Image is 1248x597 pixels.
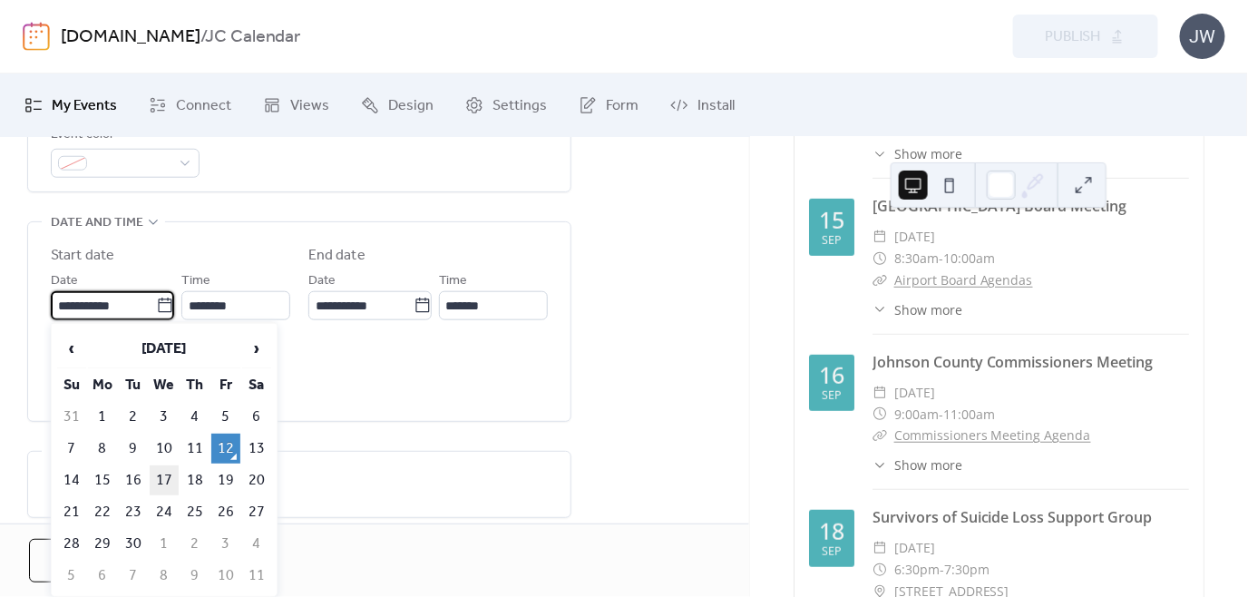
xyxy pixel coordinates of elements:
[565,81,652,130] a: Form
[894,455,962,475] span: Show more
[181,270,210,292] span: Time
[23,22,50,51] img: logo
[211,370,240,400] th: Fr
[873,382,887,404] div: ​
[11,81,131,130] a: My Events
[894,248,939,269] span: 8:30am
[873,226,887,248] div: ​
[873,404,887,426] div: ​
[61,20,200,54] a: [DOMAIN_NAME]
[119,370,148,400] th: Tu
[873,559,887,581] div: ​
[57,402,86,432] td: 31
[150,465,179,495] td: 17
[822,235,842,247] div: Sep
[119,497,148,527] td: 23
[180,529,210,559] td: 2
[150,529,179,559] td: 1
[873,300,887,319] div: ​
[873,425,887,446] div: ​
[51,270,78,292] span: Date
[88,465,117,495] td: 15
[205,20,301,54] b: JC Calendar
[242,561,271,591] td: 11
[150,434,179,464] td: 10
[873,455,962,475] button: ​Show more
[822,546,842,558] div: Sep
[57,434,86,464] td: 7
[51,245,114,267] div: Start date
[119,465,148,495] td: 16
[88,529,117,559] td: 29
[347,81,447,130] a: Design
[150,561,179,591] td: 8
[176,95,231,117] span: Connect
[819,209,844,231] div: 15
[873,537,887,559] div: ​
[940,559,944,581] span: -
[211,529,240,559] td: 3
[242,434,271,464] td: 13
[88,561,117,591] td: 6
[57,497,86,527] td: 21
[492,95,547,117] span: Settings
[894,404,939,426] span: 9:00am
[388,95,434,117] span: Design
[57,465,86,495] td: 14
[211,561,240,591] td: 10
[439,270,468,292] span: Time
[290,95,329,117] span: Views
[52,95,117,117] span: My Events
[242,465,271,495] td: 20
[944,559,990,581] span: 7:30pm
[200,20,205,54] b: /
[819,520,844,543] div: 18
[57,370,86,400] th: Su
[88,434,117,464] td: 8
[119,561,148,591] td: 7
[242,402,271,432] td: 6
[88,402,117,432] td: 1
[211,465,240,495] td: 19
[873,352,1154,372] a: Johnson County Commissioners Meeting
[150,402,179,432] td: 3
[894,271,1033,289] a: Airport Board Agendas
[894,144,962,163] span: Show more
[119,402,148,432] td: 2
[873,455,887,475] div: ​
[29,539,148,582] button: Cancel
[943,404,995,426] span: 11:00am
[308,245,366,267] div: End date
[51,212,143,234] span: Date and time
[894,382,935,404] span: [DATE]
[894,559,940,581] span: 6:30pm
[57,529,86,559] td: 28
[242,497,271,527] td: 27
[822,390,842,402] div: Sep
[939,248,943,269] span: -
[88,370,117,400] th: Mo
[894,300,962,319] span: Show more
[819,364,844,387] div: 16
[606,95,639,117] span: Form
[452,81,561,130] a: Settings
[180,434,210,464] td: 11
[242,529,271,559] td: 4
[180,465,210,495] td: 18
[211,497,240,527] td: 26
[88,329,240,368] th: [DATE]
[88,497,117,527] td: 22
[58,330,85,367] span: ‹
[873,300,962,319] button: ​Show more
[873,506,1189,528] div: Survivors of Suicide Loss Support Group
[249,81,343,130] a: Views
[57,561,86,591] td: 5
[894,226,935,248] span: [DATE]
[211,402,240,432] td: 5
[180,370,210,400] th: Th
[873,144,962,163] button: ​Show more
[180,402,210,432] td: 4
[308,270,336,292] span: Date
[211,434,240,464] td: 12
